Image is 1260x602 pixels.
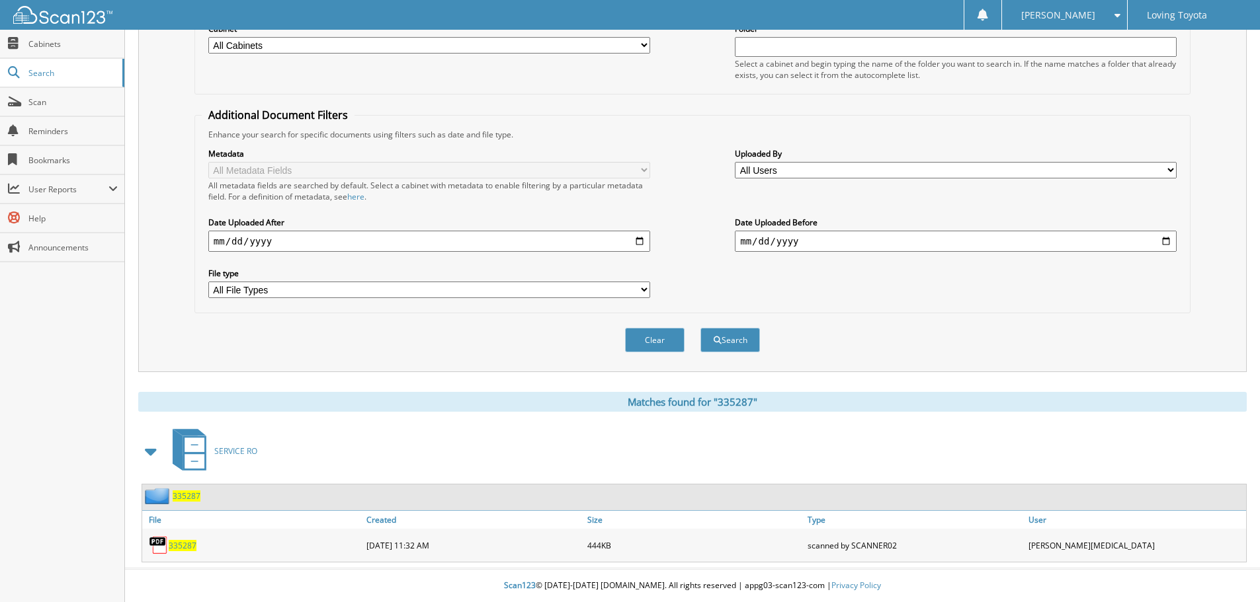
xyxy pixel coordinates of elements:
span: Search [28,67,116,79]
span: [PERSON_NAME] [1021,11,1095,19]
a: User [1025,511,1246,529]
span: Announcements [28,242,118,253]
span: Loving Toyota [1147,11,1207,19]
div: [DATE] 11:32 AM [363,532,584,558]
label: Uploaded By [735,148,1177,159]
a: SERVICE RO [165,425,257,477]
span: Help [28,213,118,224]
div: 444KB [584,532,805,558]
label: Date Uploaded After [208,217,650,228]
div: Select a cabinet and begin typing the name of the folder you want to search in. If the name match... [735,58,1177,81]
label: File type [208,268,650,279]
img: scan123-logo-white.svg [13,6,112,24]
a: Type [804,511,1025,529]
span: Cabinets [28,38,118,50]
span: User Reports [28,184,108,195]
a: here [347,191,364,202]
label: Date Uploaded Before [735,217,1177,228]
img: folder2.png [145,488,173,504]
div: Enhance your search for specific documents using filters such as date and file type. [202,129,1183,140]
label: Metadata [208,148,650,159]
span: SERVICE RO [214,445,257,457]
span: Scan [28,96,118,108]
div: Matches found for "335287" [138,392,1247,412]
div: © [DATE]-[DATE] [DOMAIN_NAME]. All rights reserved | appg03-scan123-com | [125,570,1260,602]
a: 335287 [173,490,200,502]
a: Privacy Policy [831,580,881,591]
a: File [142,511,363,529]
img: PDF.png [149,535,169,555]
a: Created [363,511,584,529]
iframe: Chat Widget [1194,539,1260,602]
span: Bookmarks [28,155,118,166]
a: Size [584,511,805,529]
span: Reminders [28,126,118,137]
legend: Additional Document Filters [202,108,355,122]
span: Scan123 [504,580,536,591]
div: scanned by SCANNER02 [804,532,1025,558]
div: [PERSON_NAME][MEDICAL_DATA] [1025,532,1246,558]
input: start [208,231,650,252]
a: 335287 [169,540,196,551]
div: All metadata fields are searched by default. Select a cabinet with metadata to enable filtering b... [208,180,650,202]
button: Search [700,328,760,352]
button: Clear [625,328,685,352]
input: end [735,231,1177,252]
